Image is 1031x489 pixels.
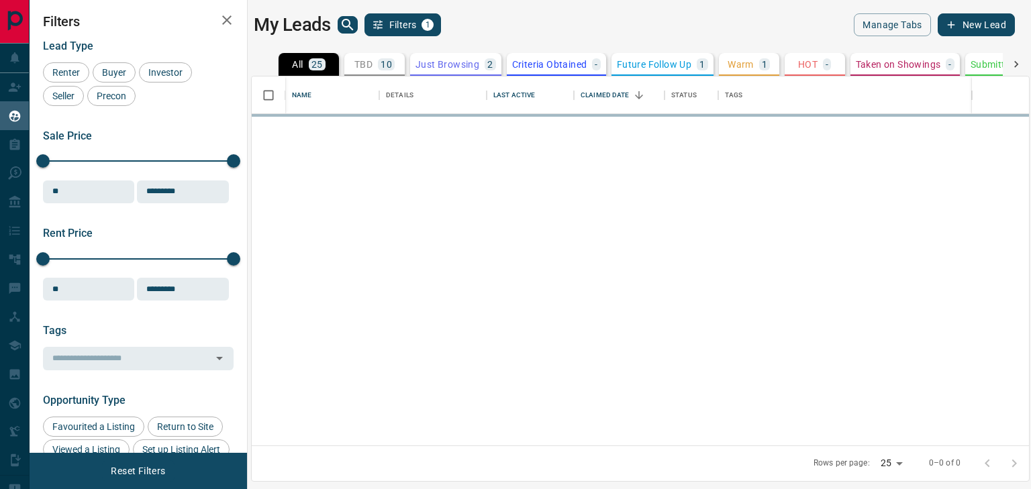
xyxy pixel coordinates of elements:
div: Last Active [493,76,535,114]
p: 25 [311,60,323,69]
span: 1 [423,20,432,30]
div: Details [386,76,413,114]
p: - [826,60,828,69]
div: Seller [43,86,84,106]
div: Status [671,76,697,114]
p: 1 [762,60,767,69]
span: Favourited a Listing [48,421,140,432]
span: Opportunity Type [43,394,126,406]
p: Taken on Showings [856,60,941,69]
button: Open [210,349,229,368]
h1: My Leads [254,14,331,36]
div: Precon [87,86,136,106]
div: Name [285,76,379,114]
span: Tags [43,324,66,337]
button: Sort [630,86,648,105]
div: Return to Site [148,417,223,437]
button: search button [338,16,358,34]
span: Seller [48,91,79,101]
div: Favourited a Listing [43,417,144,437]
div: Buyer [93,62,136,83]
p: All [292,60,303,69]
div: 25 [875,453,907,473]
span: Set up Listing Alert [138,444,225,455]
span: Viewed a Listing [48,444,125,455]
div: Name [292,76,312,114]
div: Viewed a Listing [43,439,130,459]
p: Just Browsing [415,60,479,69]
button: Filters1 [364,13,442,36]
div: Renter [43,62,89,83]
span: Return to Site [152,421,218,432]
span: Precon [92,91,131,101]
span: Lead Type [43,40,93,52]
p: Rows per page: [814,457,870,469]
p: HOT [798,60,818,69]
div: Claimed Date [581,76,630,114]
p: 0–0 of 0 [929,457,961,469]
span: Sale Price [43,129,92,142]
div: Details [379,76,487,114]
div: Investor [139,62,192,83]
div: Set up Listing Alert [133,439,230,459]
span: Rent Price [43,227,93,239]
p: - [595,60,597,69]
p: TBD [354,60,373,69]
p: 2 [487,60,493,69]
span: Investor [144,67,187,78]
div: Tags [725,76,743,114]
span: Buyer [97,67,131,78]
div: Status [665,76,718,114]
p: 1 [699,60,705,69]
button: Manage Tabs [854,13,930,36]
span: Renter [48,67,85,78]
button: Reset Filters [102,459,174,482]
div: Claimed Date [574,76,665,114]
div: Last Active [487,76,574,114]
h2: Filters [43,13,234,30]
p: - [948,60,951,69]
p: 10 [381,60,392,69]
div: Tags [718,76,972,114]
p: Criteria Obtained [512,60,587,69]
button: New Lead [938,13,1015,36]
p: Future Follow Up [617,60,691,69]
p: Warm [728,60,754,69]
